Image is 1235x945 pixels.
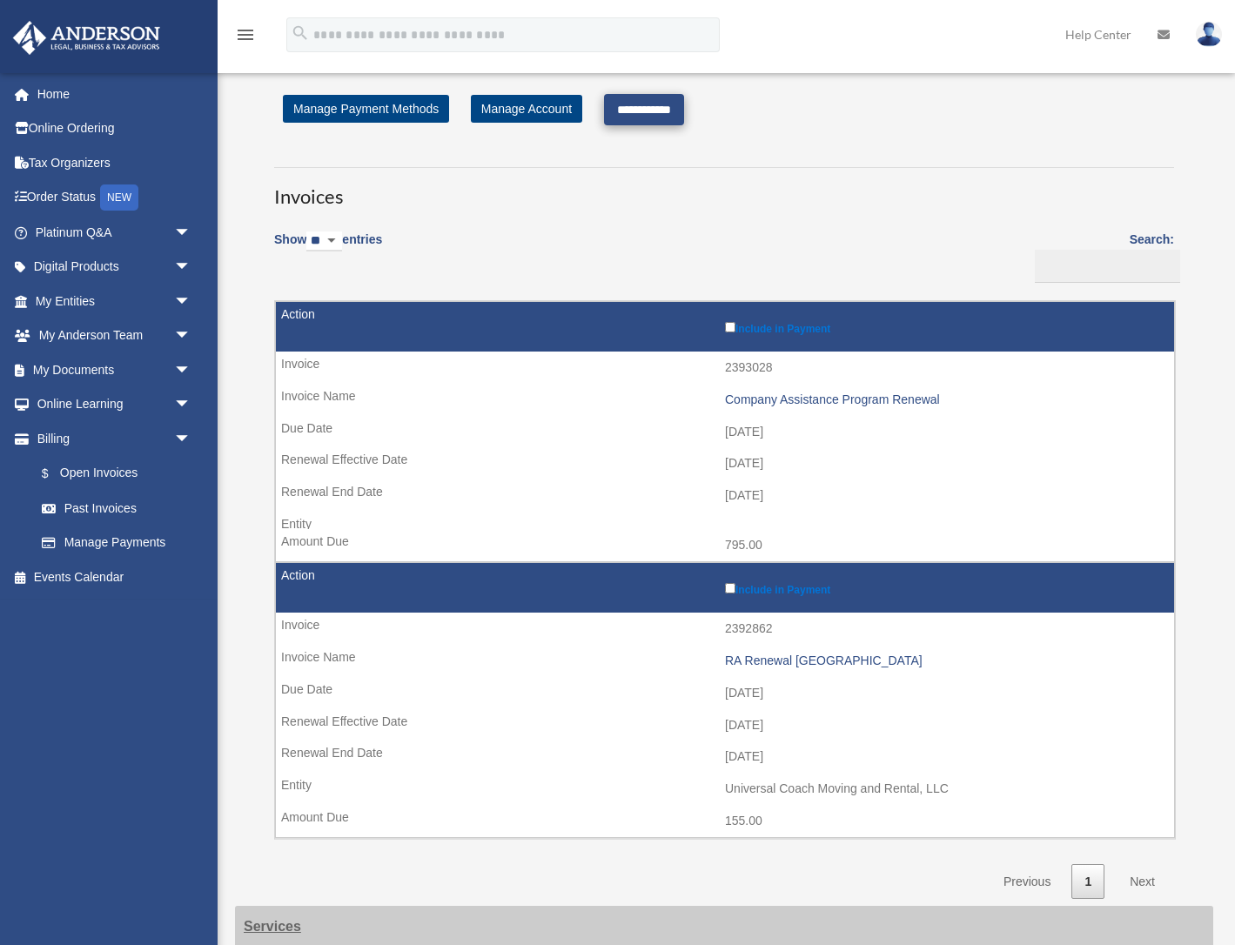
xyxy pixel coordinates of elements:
[276,613,1174,646] td: 2392862
[276,805,1174,838] td: 155.00
[1029,229,1174,283] label: Search:
[12,318,218,353] a: My Anderson Teamarrow_drop_down
[306,231,342,251] select: Showentries
[274,229,382,269] label: Show entries
[725,392,1165,407] div: Company Assistance Program Renewal
[276,479,1174,513] td: [DATE]
[174,215,209,251] span: arrow_drop_down
[725,318,1165,335] label: Include in Payment
[12,387,218,422] a: Online Learningarrow_drop_down
[174,318,209,354] span: arrow_drop_down
[283,95,449,123] a: Manage Payment Methods
[12,352,218,387] a: My Documentsarrow_drop_down
[291,23,310,43] i: search
[174,284,209,319] span: arrow_drop_down
[235,30,256,45] a: menu
[12,145,218,180] a: Tax Organizers
[24,526,209,560] a: Manage Payments
[174,387,209,423] span: arrow_drop_down
[725,583,735,593] input: Include in Payment
[51,463,60,485] span: $
[174,352,209,388] span: arrow_drop_down
[12,215,218,250] a: Platinum Q&Aarrow_drop_down
[174,421,209,457] span: arrow_drop_down
[725,653,1165,668] div: RA Renewal [GEOGRAPHIC_DATA]
[12,560,218,594] a: Events Calendar
[276,677,1174,710] td: [DATE]
[235,24,256,45] i: menu
[1035,250,1180,283] input: Search:
[12,77,218,111] a: Home
[24,491,209,526] a: Past Invoices
[12,111,218,146] a: Online Ordering
[276,447,1174,480] td: [DATE]
[12,180,218,216] a: Order StatusNEW
[725,322,735,332] input: Include in Payment
[274,167,1174,211] h3: Invoices
[244,919,301,934] strong: Services
[12,284,218,318] a: My Entitiesarrow_drop_down
[276,709,1174,742] td: [DATE]
[276,529,1174,562] td: 795.00
[12,421,209,456] a: Billingarrow_drop_down
[1196,22,1222,47] img: User Pic
[24,456,200,492] a: $Open Invoices
[471,95,582,123] a: Manage Account
[276,741,1174,774] td: [DATE]
[276,773,1174,806] td: Universal Coach Moving and Rental, LLC
[12,250,218,285] a: Digital Productsarrow_drop_down
[8,21,165,55] img: Anderson Advisors Platinum Portal
[990,864,1064,900] a: Previous
[276,352,1174,385] td: 2393028
[174,250,209,285] span: arrow_drop_down
[100,184,138,211] div: NEW
[725,580,1165,596] label: Include in Payment
[276,416,1174,449] td: [DATE]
